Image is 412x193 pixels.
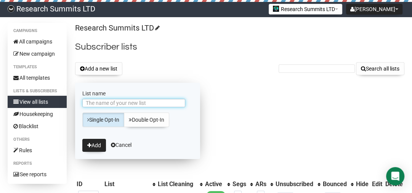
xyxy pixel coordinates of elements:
button: Research Summits LTD [269,4,342,14]
label: List name [82,90,193,97]
input: The name of your new list [82,99,185,107]
li: Others [8,135,67,144]
div: ARs [255,180,266,188]
div: Bounced [323,180,347,188]
button: [PERSON_NAME] [346,4,402,14]
th: List Cleaning: No sort applied, activate to apply an ascending sort [156,179,204,190]
div: Segs [232,180,246,188]
th: Unsubscribed: No sort applied, activate to apply an ascending sort [274,179,321,190]
li: Campaigns [8,26,67,35]
h2: Subscriber lists [75,40,404,54]
div: Edit [372,180,382,188]
div: ID [77,180,101,188]
a: Cancel [111,142,131,148]
th: List: No sort applied, activate to apply an ascending sort [103,179,157,190]
a: Double Opt-In [124,113,169,127]
div: Hide [356,180,369,188]
th: ARs: No sort applied, activate to apply an ascending sort [254,179,274,190]
th: Edit: No sort applied, sorting is disabled [370,179,383,190]
li: Templates [8,63,67,72]
a: All campaigns [8,35,67,48]
th: ID: No sort applied, sorting is disabled [75,179,103,190]
div: List Cleaning [158,180,196,188]
a: View all lists [8,96,67,108]
div: Active [205,180,223,188]
img: 2.jpg [273,6,279,12]
a: Housekeeping [8,108,67,120]
th: Active: No sort applied, activate to apply an ascending sort [204,179,231,190]
th: Delete: No sort applied, sorting is disabled [384,179,404,190]
button: Add [82,139,106,152]
a: Blacklist [8,120,67,132]
li: Reports [8,159,67,168]
th: Segs: No sort applied, activate to apply an ascending sort [231,179,254,190]
div: Unsubscribed [276,180,314,188]
li: Lists & subscribers [8,87,67,96]
a: All templates [8,72,67,84]
th: Hide: No sort applied, sorting is disabled [354,179,370,190]
button: Search all lists [356,62,404,75]
button: Add a new list [75,62,122,75]
th: Bounced: No sort applied, activate to apply an ascending sort [321,179,354,190]
a: See reports [8,168,67,180]
div: Open Intercom Messenger [386,167,404,185]
a: New campaign [8,48,67,60]
a: Rules [8,144,67,156]
a: Research Summits LTD [75,23,159,32]
div: List [104,180,149,188]
div: Delete [385,180,403,188]
a: Single Opt-In [82,113,124,127]
img: bccbfd5974049ef095ce3c15df0eef5a [8,5,14,12]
